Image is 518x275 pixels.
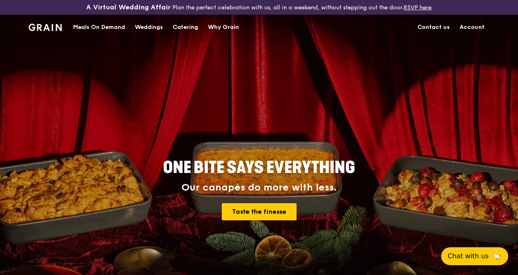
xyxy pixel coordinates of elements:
[130,15,168,40] a: Weddings
[173,15,198,40] div: Catering
[73,15,125,40] div: Meals On Demand
[135,15,163,40] div: Weddings
[86,3,431,11] div: Plan the perfect celebration with us, all in a weekend, without stepping out the door.
[222,203,297,220] a: Taste the finesse
[29,24,62,31] img: Grain
[492,251,502,261] span: 🦙
[112,182,406,193] div: Our canapés do more with less.
[441,247,508,265] button: Chat with us🦙
[448,251,489,261] span: Chat with us
[168,15,203,40] a: Catering
[208,15,239,40] div: Why Grain
[86,3,171,11] h3: A Virtual Wedding Affair
[29,14,62,39] a: GrainGrain
[455,15,489,40] a: Account
[203,15,244,40] a: Why Grain
[163,158,355,177] span: ONE BITE SAYS EVERYTHING
[404,4,431,11] a: RSVP here
[413,15,455,40] a: Contact us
